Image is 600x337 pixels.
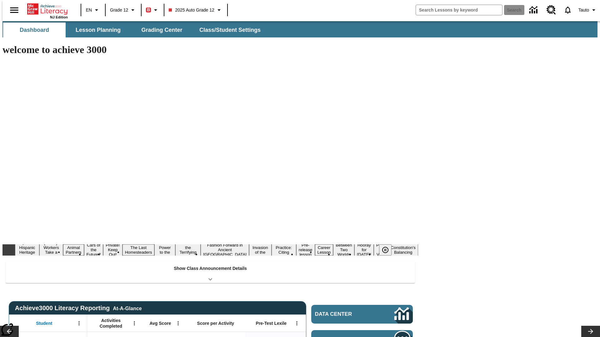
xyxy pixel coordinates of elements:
button: Dashboard [3,22,66,37]
button: Slide 17 The Constitution's Balancing Act [388,240,418,260]
button: Slide 11 Mixed Practice: Citing Evidence [272,240,296,260]
button: Slide 13 Career Lesson [315,244,333,256]
span: Tauto [578,7,589,13]
button: Open Menu [130,319,139,328]
span: Grading Center [141,27,182,34]
div: Home [27,2,68,19]
button: Slide 7 Solar Power to the People [154,240,175,260]
span: Data Center [315,311,373,317]
button: Slide 5 Private! Keep Out! [103,242,122,258]
button: Grading Center [131,22,193,37]
a: Home [27,3,68,15]
button: Slide 15 Hooray for Constitution Day! [354,242,374,258]
button: Class/Student Settings [194,22,266,37]
h1: welcome to achieve 3000 [2,44,418,56]
button: Grade: Grade 12, Select a grade [107,4,139,16]
div: At-A-Glance [113,305,142,311]
span: Score per Activity [197,320,234,326]
button: Pause [379,244,392,256]
button: Slide 12 Pre-release lesson [296,242,315,258]
span: Student [36,320,52,326]
span: NJ Edition [50,15,68,19]
span: EN [86,7,92,13]
button: Slide 4 Cars of the Future? [84,242,103,258]
div: Show Class Announcement Details [6,261,415,283]
button: Slide 2 Labor Day: Workers Take a Stand [39,240,63,260]
span: 2025 Auto Grade 12 [169,7,214,13]
a: Resource Center, Will open in new tab [543,2,560,18]
a: Notifications [560,2,576,18]
span: Class/Student Settings [199,27,261,34]
button: Open Menu [74,319,84,328]
span: Achieve3000 Literacy Reporting [15,305,142,312]
button: Slide 14 Between Two Worlds [333,242,354,258]
button: Slide 10 The Invasion of the Free CD [249,240,271,260]
div: Pause [379,244,398,256]
button: Slide 3 Animal Partners [63,244,84,256]
button: Lesson Planning [67,22,129,37]
button: Slide 6 The Last Homesteaders [122,244,155,256]
button: Language: EN, Select a language [83,4,103,16]
span: Pre-Test Lexile [256,320,287,326]
button: Open side menu [5,1,23,19]
a: Data Center [311,305,413,324]
button: Profile/Settings [576,4,600,16]
button: Slide 8 Attack of the Terrifying Tomatoes [175,240,201,260]
span: Activities Completed [90,318,132,329]
button: Class: 2025 Auto Grade 12, Select your class [166,4,225,16]
button: Boost Class color is red. Change class color [143,4,162,16]
input: search field [416,5,502,15]
a: Data Center [526,2,543,19]
button: Open Menu [292,319,302,328]
div: SubNavbar [2,22,266,37]
button: Slide 16 Point of View [374,242,388,258]
span: Lesson Planning [76,27,121,34]
button: Slide 1 ¡Viva Hispanic Heritage Month! [15,240,39,260]
button: Lesson carousel, Next [581,326,600,337]
span: Avg Score [149,320,171,326]
button: Open Menu [173,319,183,328]
span: Dashboard [20,27,49,34]
span: Grade 12 [110,7,128,13]
button: Slide 9 Fashion Forward in Ancient Rome [201,242,249,258]
div: SubNavbar [2,21,597,37]
span: B [147,6,150,14]
p: Show Class Announcement Details [174,265,247,272]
